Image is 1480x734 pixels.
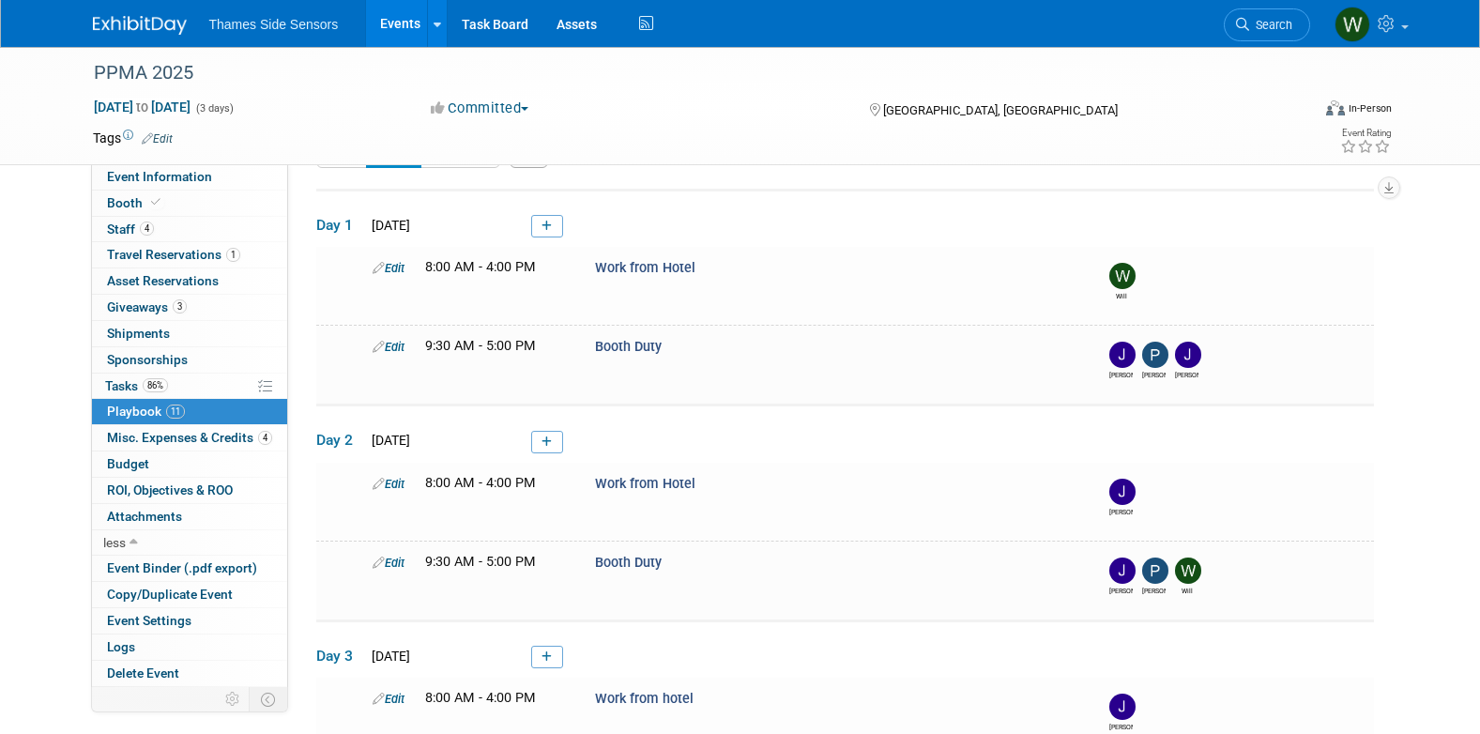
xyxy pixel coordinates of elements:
[92,347,287,373] a: Sponsorships
[92,217,287,242] a: Staff4
[373,477,404,491] a: Edit
[1175,368,1198,380] div: Jean-Pierre Gale
[92,451,287,477] a: Budget
[1326,100,1345,115] img: Format-Inperson.png
[93,99,191,115] span: [DATE] [DATE]
[92,504,287,529] a: Attachments
[1109,479,1136,505] img: Jean-Pierre Gale
[1142,584,1166,596] div: Pierce Heath
[143,378,168,392] span: 86%
[105,378,168,393] span: Tasks
[142,132,173,145] a: Edit
[1335,7,1370,42] img: Will Morse
[107,482,233,497] span: ROI, Objectives & ROO
[103,535,126,550] span: less
[373,556,404,570] a: Edit
[217,687,250,711] td: Personalize Event Tab Strip
[424,99,536,118] button: Committed
[107,587,233,602] span: Copy/Duplicate Event
[92,635,287,660] a: Logs
[373,261,404,275] a: Edit
[1224,8,1310,41] a: Search
[107,613,191,628] span: Event Settings
[92,582,287,607] a: Copy/Duplicate Event
[93,16,187,35] img: ExhibitDay
[107,430,272,445] span: Misc. Expenses & Credits
[1249,18,1292,32] span: Search
[107,404,185,419] span: Playbook
[92,661,287,686] a: Delete Event
[173,299,187,313] span: 3
[151,197,160,207] i: Booth reservation complete
[92,164,287,190] a: Event Information
[166,405,185,419] span: 11
[883,103,1118,117] span: [GEOGRAPHIC_DATA], [GEOGRAPHIC_DATA]
[1142,342,1168,368] img: Pierce Heath
[133,99,151,115] span: to
[107,509,182,524] span: Attachments
[107,665,179,680] span: Delete Event
[1175,342,1201,368] img: Jean-Pierre Gale
[107,195,164,210] span: Booth
[425,475,536,491] span: 8:00 AM - 4:00 PM
[1109,263,1136,289] img: Will Morse
[258,431,272,445] span: 4
[1109,694,1136,720] img: Jean-Pierre Gale
[209,17,339,32] span: Thames Side Sensors
[366,649,410,664] span: [DATE]
[1109,289,1133,301] div: Will Morse
[316,646,363,666] span: Day 3
[1109,720,1133,732] div: Jean-Pierre Gale
[226,248,240,262] span: 1
[1142,558,1168,584] img: Pierce Heath
[92,425,287,451] a: Misc. Expenses & Credits4
[316,215,363,236] span: Day 1
[1109,558,1136,584] img: James Netherway
[1109,584,1133,596] div: James Netherway
[1175,558,1201,584] img: Will Morse
[366,218,410,233] span: [DATE]
[107,247,240,262] span: Travel Reservations
[1175,584,1198,596] div: Will Morse
[92,242,287,268] a: Travel Reservations1
[1109,505,1133,517] div: Jean-Pierre Gale
[107,299,187,314] span: Giveaways
[92,608,287,634] a: Event Settings
[1109,368,1133,380] div: James Netherway
[373,692,404,706] a: Edit
[140,222,154,236] span: 4
[92,556,287,581] a: Event Binder (.pdf export)
[92,478,287,503] a: ROI, Objectives & ROO
[595,691,694,707] span: Work from hotel
[595,476,695,492] span: Work from Hotel
[92,374,287,399] a: Tasks86%
[1340,129,1391,138] div: Event Rating
[595,260,695,276] span: Work from Hotel
[425,554,536,570] span: 9:30 AM - 5:00 PM
[366,433,410,448] span: [DATE]
[92,268,287,294] a: Asset Reservations
[1199,98,1393,126] div: Event Format
[1109,342,1136,368] img: James Netherway
[316,430,363,451] span: Day 2
[107,273,219,288] span: Asset Reservations
[194,102,234,115] span: (3 days)
[1142,368,1166,380] div: Pierce Heath
[373,340,404,354] a: Edit
[425,259,536,275] span: 8:00 AM - 4:00 PM
[425,690,536,706] span: 8:00 AM - 4:00 PM
[92,321,287,346] a: Shipments
[595,339,662,355] span: Booth Duty
[107,560,257,575] span: Event Binder (.pdf export)
[595,555,662,571] span: Booth Duty
[107,169,212,184] span: Event Information
[92,191,287,216] a: Booth
[249,687,287,711] td: Toggle Event Tabs
[1348,101,1392,115] div: In-Person
[92,295,287,320] a: Giveaways3
[107,326,170,341] span: Shipments
[92,530,287,556] a: less
[107,456,149,471] span: Budget
[107,222,154,237] span: Staff
[107,352,188,367] span: Sponsorships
